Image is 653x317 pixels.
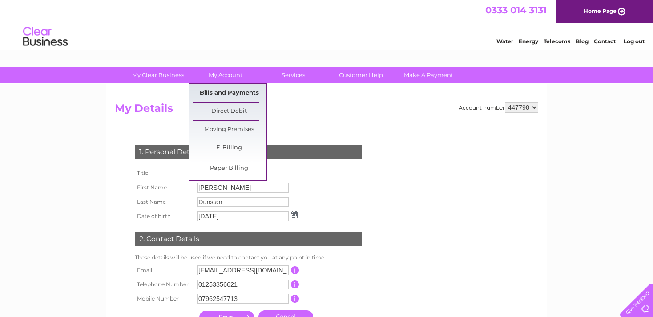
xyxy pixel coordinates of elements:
[133,195,195,209] th: Last Name
[133,277,195,292] th: Telephone Number
[193,160,266,177] a: Paper Billing
[117,5,537,43] div: Clear Business is a trading name of Verastar Limited (registered in [GEOGRAPHIC_DATA] No. 3667643...
[193,103,266,120] a: Direct Debit
[392,67,465,83] a: Make A Payment
[291,211,298,218] img: ...
[257,67,330,83] a: Services
[544,38,570,45] a: Telecoms
[324,67,398,83] a: Customer Help
[135,232,362,246] div: 2. Contact Details
[133,263,195,277] th: Email
[133,165,195,181] th: Title
[193,139,266,157] a: E-Billing
[133,292,195,306] th: Mobile Number
[485,4,547,16] a: 0333 014 3131
[291,266,299,274] input: Information
[189,67,262,83] a: My Account
[23,23,68,50] img: logo.png
[193,84,266,102] a: Bills and Payments
[133,252,364,263] td: These details will be used if we need to contact you at any point in time.
[291,295,299,303] input: Information
[459,102,538,113] div: Account number
[519,38,538,45] a: Energy
[291,280,299,288] input: Information
[496,38,513,45] a: Water
[121,67,195,83] a: My Clear Business
[576,38,589,45] a: Blog
[115,102,538,119] h2: My Details
[624,38,645,45] a: Log out
[133,209,195,223] th: Date of birth
[135,145,362,159] div: 1. Personal Details
[193,121,266,139] a: Moving Premises
[594,38,616,45] a: Contact
[133,181,195,195] th: First Name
